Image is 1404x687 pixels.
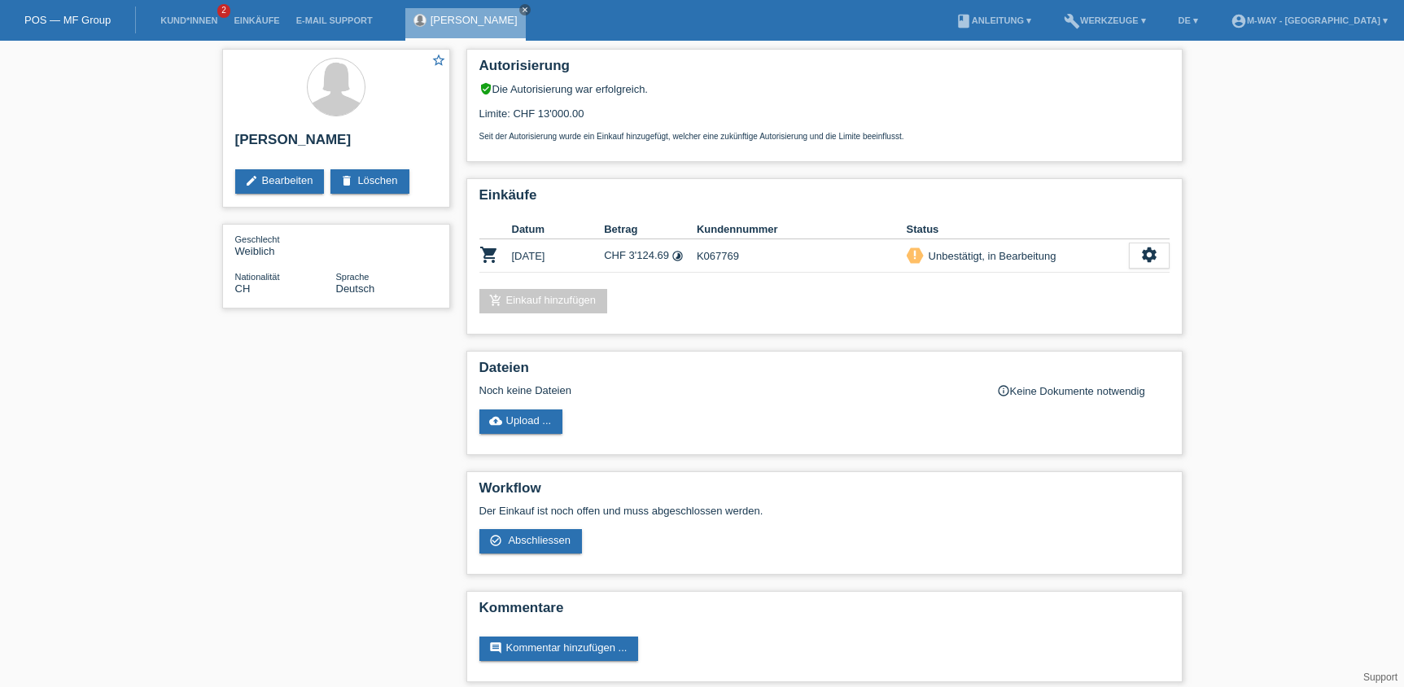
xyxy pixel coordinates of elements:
a: close [519,4,531,15]
div: Die Autorisierung war erfolgreich. [479,82,1170,95]
i: account_circle [1231,13,1247,29]
a: deleteLöschen [330,169,409,194]
span: Schweiz [235,282,251,295]
h2: Einkäufe [479,187,1170,212]
h2: Autorisierung [479,58,1170,82]
i: priority_high [909,249,921,260]
span: 2 [217,4,230,18]
div: Limite: CHF 13'000.00 [479,95,1170,141]
h2: Workflow [479,480,1170,505]
i: settings [1140,246,1158,264]
span: Abschliessen [508,534,571,546]
i: build [1064,13,1080,29]
i: comment [489,641,502,654]
i: verified_user [479,82,492,95]
td: [DATE] [512,239,605,273]
th: Kundennummer [697,220,907,239]
span: Deutsch [336,282,375,295]
a: cloud_uploadUpload ... [479,409,563,434]
td: K067769 [697,239,907,273]
a: Support [1363,672,1397,683]
div: Keine Dokumente notwendig [997,384,1170,397]
p: Der Einkauf ist noch offen und muss abgeschlossen werden. [479,505,1170,517]
i: 24 Raten [671,250,684,262]
div: Weiblich [235,233,336,257]
a: add_shopping_cartEinkauf hinzufügen [479,289,608,313]
i: edit [245,174,258,187]
i: book [956,13,972,29]
th: Status [907,220,1129,239]
i: star_border [431,53,446,68]
th: Datum [512,220,605,239]
i: info_outline [997,384,1010,397]
i: POSP00026199 [479,245,499,265]
i: delete [340,174,353,187]
a: E-Mail Support [288,15,381,25]
span: Sprache [336,272,370,282]
a: buildWerkzeuge ▾ [1056,15,1154,25]
i: close [521,6,529,14]
div: Unbestätigt, in Bearbeitung [924,247,1056,265]
th: Betrag [604,220,697,239]
i: check_circle_outline [489,534,502,547]
span: Nationalität [235,272,280,282]
i: add_shopping_cart [489,294,502,307]
div: Noch keine Dateien [479,384,977,396]
td: CHF 3'124.69 [604,239,697,273]
span: Geschlecht [235,234,280,244]
h2: [PERSON_NAME] [235,132,437,156]
a: DE ▾ [1170,15,1206,25]
a: editBearbeiten [235,169,325,194]
a: [PERSON_NAME] [431,14,518,26]
a: check_circle_outline Abschliessen [479,529,583,554]
a: POS — MF Group [24,14,111,26]
a: star_border [431,53,446,70]
h2: Dateien [479,360,1170,384]
p: Seit der Autorisierung wurde ein Einkauf hinzugefügt, welcher eine zukünftige Autorisierung und d... [479,132,1170,141]
a: bookAnleitung ▾ [947,15,1039,25]
a: Einkäufe [225,15,287,25]
a: commentKommentar hinzufügen ... [479,637,639,661]
a: Kund*innen [152,15,225,25]
h2: Kommentare [479,600,1170,624]
a: account_circlem-way - [GEOGRAPHIC_DATA] ▾ [1222,15,1396,25]
i: cloud_upload [489,414,502,427]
